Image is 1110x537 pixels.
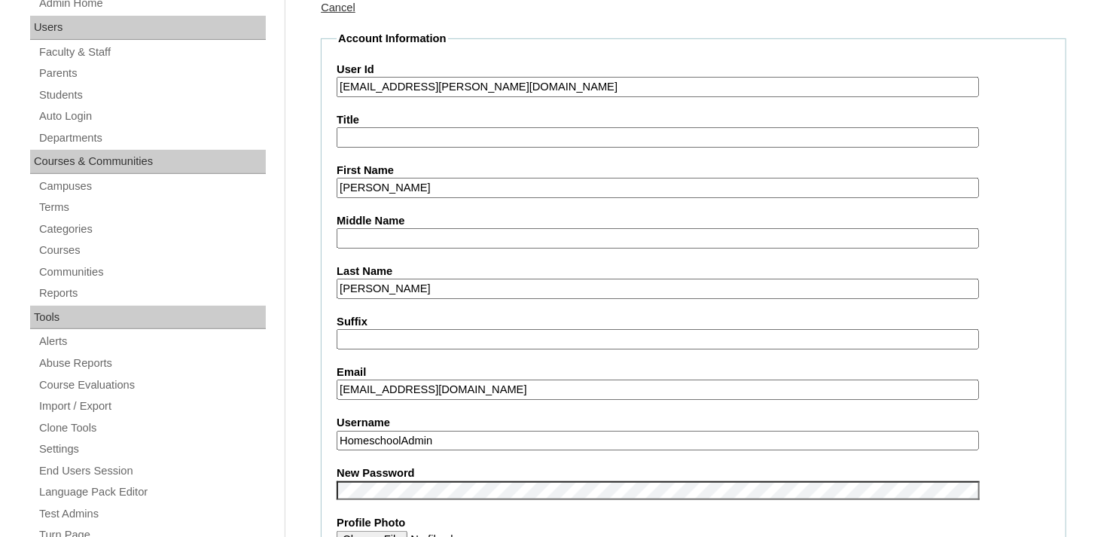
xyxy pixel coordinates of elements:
[38,462,266,481] a: End Users Session
[38,505,266,523] a: Test Admins
[337,62,1051,78] label: User Id
[38,129,266,148] a: Departments
[38,419,266,438] a: Clone Tools
[38,177,266,196] a: Campuses
[38,376,266,395] a: Course Evaluations
[337,163,1051,178] label: First Name
[337,314,1051,330] label: Suffix
[337,415,1051,431] label: Username
[38,354,266,373] a: Abuse Reports
[30,16,266,40] div: Users
[337,112,1051,128] label: Title
[38,107,266,126] a: Auto Login
[38,397,266,416] a: Import / Export
[337,31,447,47] legend: Account Information
[38,332,266,351] a: Alerts
[38,64,266,83] a: Parents
[337,365,1051,380] label: Email
[38,440,266,459] a: Settings
[38,284,266,303] a: Reports
[321,2,355,14] a: Cancel
[38,43,266,62] a: Faculty & Staff
[30,150,266,174] div: Courses & Communities
[38,483,266,502] a: Language Pack Editor
[337,264,1051,279] label: Last Name
[38,198,266,217] a: Terms
[38,241,266,260] a: Courses
[337,213,1051,229] label: Middle Name
[30,306,266,330] div: Tools
[337,515,1051,531] label: Profile Photo
[38,263,266,282] a: Communities
[38,86,266,105] a: Students
[337,465,1051,481] label: New Password
[38,220,266,239] a: Categories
